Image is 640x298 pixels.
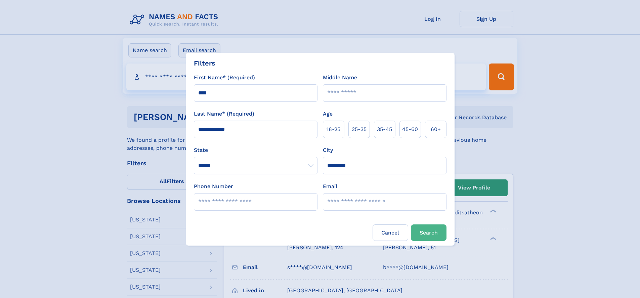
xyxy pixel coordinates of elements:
label: Middle Name [323,74,357,82]
label: Last Name* (Required) [194,110,254,118]
span: 60+ [431,125,441,133]
label: Phone Number [194,182,233,190]
label: Age [323,110,333,118]
label: First Name* (Required) [194,74,255,82]
div: Filters [194,58,215,68]
span: 45‑60 [402,125,418,133]
label: City [323,146,333,154]
span: 18‑25 [327,125,340,133]
button: Search [411,224,446,241]
span: 25‑35 [352,125,367,133]
label: Email [323,182,337,190]
span: 35‑45 [377,125,392,133]
label: Cancel [373,224,408,241]
label: State [194,146,317,154]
